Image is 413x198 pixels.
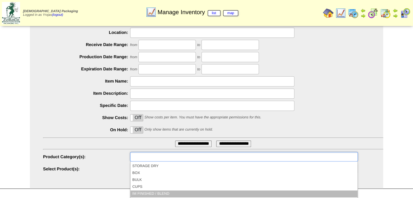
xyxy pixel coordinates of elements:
[43,154,130,159] label: Product Category(s):
[43,54,130,59] label: Production Date Range:
[368,8,378,18] img: calendarblend.gif
[130,170,357,177] li: BOX
[130,184,357,190] li: CUPS
[208,10,220,16] a: list
[43,115,130,120] label: Show Costs:
[144,115,261,119] span: Show costs per item. You must have the appropriate permissions for this.
[393,13,398,18] img: arrowright.gif
[52,13,63,17] a: (logout)
[130,126,143,134] div: OnOff
[197,67,200,71] span: to
[130,163,357,170] li: STORAGE DRY
[130,67,137,71] span: from
[130,190,357,197] li: IM FINISHED / BLEND
[393,8,398,13] img: arrowleft.gif
[380,8,391,18] img: calendarinout.gif
[360,13,366,18] img: arrowright.gif
[335,8,346,18] img: line_graph.gif
[43,103,130,108] label: Specific Date:
[146,7,156,17] img: line_graph.gif
[43,66,130,71] label: Expiration Date Range:
[130,114,143,121] div: OnOff
[43,91,130,96] label: Item Description:
[197,43,200,47] span: to
[43,30,130,35] label: Location:
[23,10,78,13] span: [DEMOGRAPHIC_DATA] Packaging
[130,177,357,184] li: BULK
[23,10,78,17] span: Logged in as Yrojas
[43,42,130,47] label: Receive Date Range:
[43,79,130,84] label: Item Name:
[323,8,333,18] img: home.gif
[400,8,410,18] img: calendarcustomer.gif
[43,127,130,132] label: On Hold:
[197,55,200,59] span: to
[144,128,213,132] span: Only show items that are currently on hold.
[348,8,358,18] img: calendarprod.gif
[130,43,137,47] span: from
[360,8,366,13] img: arrowleft.gif
[223,10,239,16] a: map
[130,127,143,133] label: Off
[130,55,137,59] span: from
[43,166,130,171] label: Select Product(s):
[157,9,238,16] span: Manage Inventory
[130,114,143,121] label: Off
[2,2,20,24] img: zoroco-logo-small.webp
